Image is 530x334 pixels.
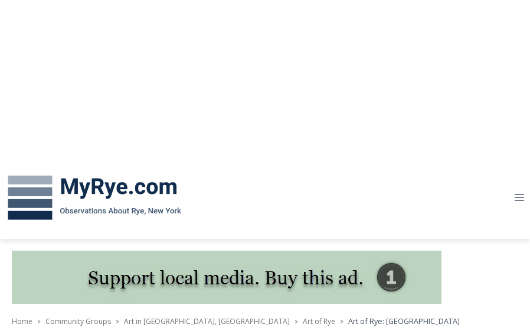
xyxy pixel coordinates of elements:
span: > [340,317,343,326]
nav: Breadcrumbs [12,315,518,327]
a: Home [12,316,32,326]
a: Art in [GEOGRAPHIC_DATA], [GEOGRAPHIC_DATA] [124,316,290,326]
img: support local media, buy this ad [12,251,441,304]
span: > [295,317,298,326]
span: > [37,317,41,326]
span: > [116,317,119,326]
button: Open menu [508,189,530,207]
a: Art of Rye [303,316,335,326]
span: Art of Rye: [GEOGRAPHIC_DATA] [348,316,460,326]
a: Community Groups [45,316,111,326]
